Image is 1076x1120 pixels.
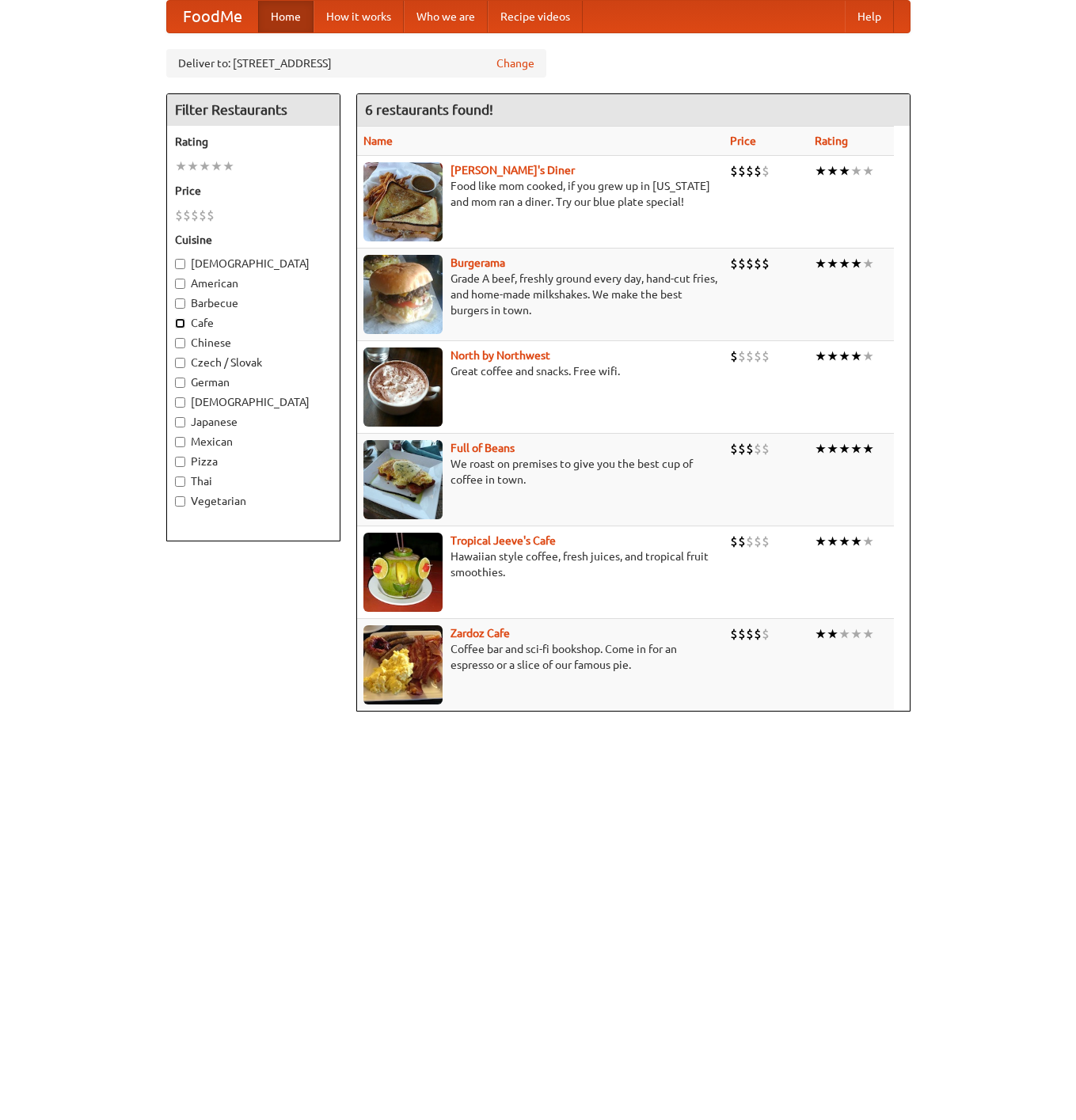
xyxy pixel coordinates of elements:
[738,255,746,272] li: $
[730,625,738,643] li: $
[762,440,770,457] li: $
[762,162,770,180] li: $
[738,162,746,180] li: $
[730,533,738,550] li: $
[183,207,191,224] li: $
[175,476,185,487] input: Thai
[815,625,827,643] li: ★
[762,625,770,643] li: $
[738,533,746,550] li: $
[363,271,717,318] p: Grade A beef, freshly ground every day, hand-cut fries, and home-made milkshakes. We make the bes...
[827,162,838,180] li: ★
[451,534,556,547] a: Tropical Jeeve's Cafe
[191,207,199,224] li: $
[207,207,215,224] li: $
[827,255,838,272] li: ★
[314,1,404,32] a: How it works
[838,162,850,180] li: ★
[762,255,770,272] li: $
[175,374,332,390] label: German
[850,440,862,457] li: ★
[827,625,838,643] li: ★
[754,625,762,643] li: $
[451,627,510,640] a: Zardoz Cafe
[451,442,515,454] a: Full of Beans
[730,135,756,147] a: Price
[730,440,738,457] li: $
[175,338,185,348] input: Chinese
[363,178,717,210] p: Food like mom cooked, if you grew up in [US_STATE] and mom ran a diner. Try our blue plate special!
[754,255,762,272] li: $
[175,335,332,351] label: Chinese
[754,440,762,457] li: $
[451,256,505,269] a: Burgerama
[746,625,754,643] li: $
[738,347,746,365] li: $
[363,549,717,580] p: Hawaiian style coffee, fresh juices, and tropical fruit smoothies.
[746,533,754,550] li: $
[175,158,187,175] li: ★
[167,1,258,32] a: FoodMe
[827,533,838,550] li: ★
[175,256,332,271] label: [DEMOGRAPHIC_DATA]
[850,162,862,180] li: ★
[175,259,185,269] input: [DEMOGRAPHIC_DATA]
[815,162,827,180] li: ★
[175,318,185,328] input: Cafe
[738,440,746,457] li: $
[754,162,762,180] li: $
[754,533,762,550] li: $
[827,440,838,457] li: ★
[363,641,717,673] p: Coffee bar and sci-fi bookshop. Come in for an espresso or a slice of our famous pie.
[363,255,443,334] img: burgerama.jpg
[754,347,762,365] li: $
[815,255,827,272] li: ★
[451,164,575,177] a: [PERSON_NAME]'s Diner
[175,134,332,150] h5: Rating
[167,94,340,126] h4: Filter Restaurants
[175,437,185,447] input: Mexican
[365,102,493,117] ng-pluralize: 6 restaurants found!
[363,440,443,519] img: beans.jpg
[496,55,534,71] a: Change
[175,275,332,291] label: American
[815,347,827,365] li: ★
[815,135,848,147] a: Rating
[166,49,546,78] div: Deliver to: [STREET_ADDRESS]
[850,347,862,365] li: ★
[838,347,850,365] li: ★
[850,625,862,643] li: ★
[199,207,207,224] li: $
[175,496,185,507] input: Vegetarian
[363,135,393,147] a: Name
[451,349,550,362] a: North by Northwest
[175,358,185,368] input: Czech / Slovak
[175,279,185,289] input: American
[175,378,185,388] input: German
[815,533,827,550] li: ★
[175,207,183,224] li: $
[862,440,874,457] li: ★
[845,1,894,32] a: Help
[175,454,332,469] label: Pizza
[730,162,738,180] li: $
[175,355,332,370] label: Czech / Slovak
[746,162,754,180] li: $
[862,625,874,643] li: ★
[862,162,874,180] li: ★
[862,533,874,550] li: ★
[258,1,314,32] a: Home
[762,533,770,550] li: $
[730,255,738,272] li: $
[175,232,332,248] h5: Cuisine
[815,440,827,457] li: ★
[175,394,332,410] label: [DEMOGRAPHIC_DATA]
[838,625,850,643] li: ★
[730,347,738,365] li: $
[175,457,185,467] input: Pizza
[838,255,850,272] li: ★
